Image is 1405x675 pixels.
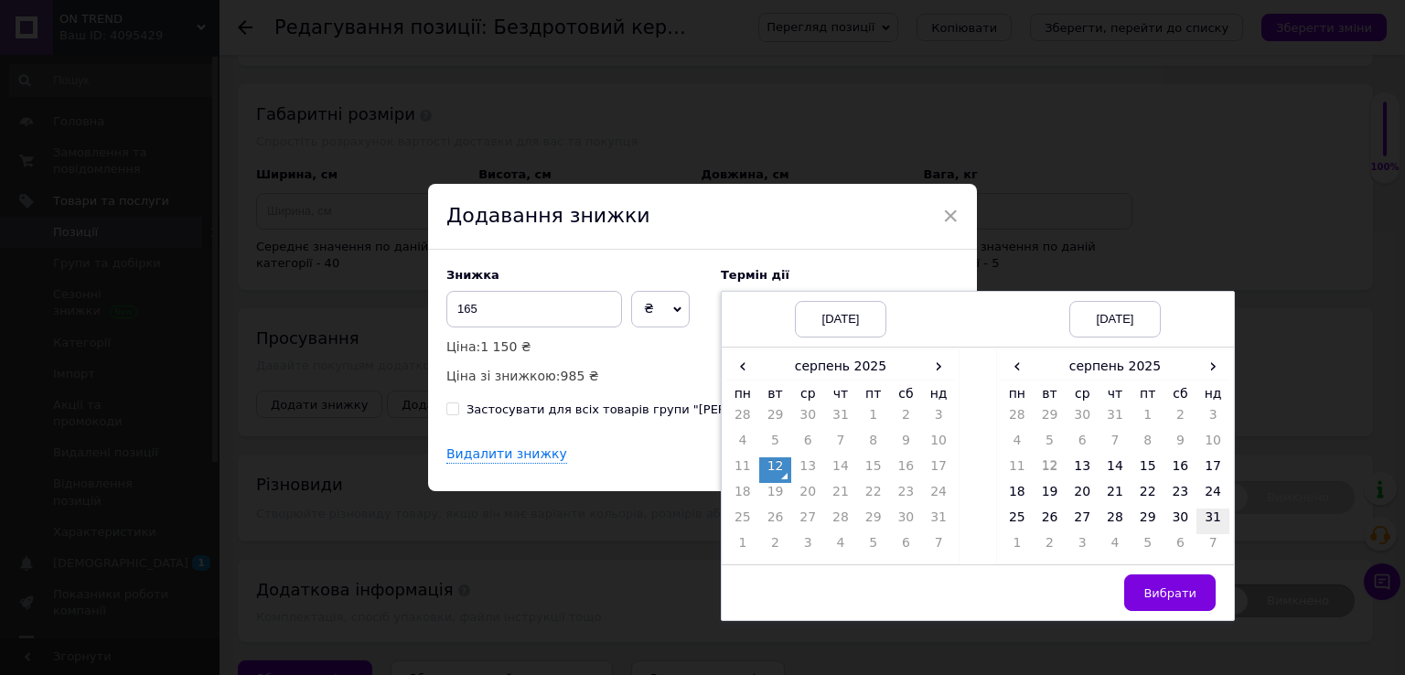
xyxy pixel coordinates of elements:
[1132,406,1164,432] td: 1
[1066,534,1099,560] td: 3
[1034,457,1067,483] td: 12
[1066,483,1099,509] td: 20
[857,406,890,432] td: 1
[1164,457,1197,483] td: 16
[1164,534,1197,560] td: 6
[18,20,357,53] strong: Бездротовий випрямляч із керамічними пластинами для волосся
[1034,353,1197,380] th: серпень 2025
[561,369,599,383] span: 985 ₴
[1196,353,1229,380] span: ›
[1001,353,1034,380] span: ‹
[857,432,890,457] td: 8
[446,366,702,386] p: Ціна зі знижкою:
[857,457,890,483] td: 15
[1099,380,1132,407] th: чт
[791,509,824,534] td: 27
[446,204,650,227] span: Додавання знижки
[857,380,890,407] th: пт
[41,172,180,186] strong: регулятор температури
[1124,574,1216,611] button: Вибрати
[759,534,792,560] td: 2
[1034,432,1067,457] td: 5
[1196,509,1229,534] td: 31
[890,406,923,432] td: 2
[1099,432,1132,457] td: 7
[82,39,143,53] strong: VGR V-585
[1099,534,1132,560] td: 4
[759,406,792,432] td: 29
[890,534,923,560] td: 6
[824,534,857,560] td: 4
[922,406,955,432] td: 3
[824,406,857,432] td: 31
[824,380,857,407] th: чт
[890,457,923,483] td: 16
[726,483,759,509] td: 18
[922,457,955,483] td: 17
[759,380,792,407] th: вт
[1099,406,1132,432] td: 31
[480,339,531,354] span: 1 150 ₴
[726,406,759,432] td: 28
[890,432,923,457] td: 9
[1196,457,1229,483] td: 17
[726,509,759,534] td: 25
[1001,534,1034,560] td: 1
[18,20,370,53] strong: Беспроводной выпрямитель с керамическими пластинами для волос
[759,353,923,380] th: серпень 2025
[1132,457,1164,483] td: 15
[1132,432,1164,457] td: 8
[922,380,955,407] th: нд
[759,432,792,457] td: 5
[467,402,842,418] div: Застосувати для всіх товарів групи "[PERSON_NAME] група"
[1034,483,1067,509] td: 19
[922,534,955,560] td: 7
[1164,432,1197,457] td: 9
[1066,457,1099,483] td: 13
[791,534,824,560] td: 3
[1069,301,1161,337] div: [DATE]
[1132,483,1164,509] td: 22
[1001,509,1034,534] td: 25
[726,353,759,380] span: ‹
[890,509,923,534] td: 30
[1132,380,1164,407] th: пт
[1001,483,1034,509] td: 18
[1034,509,1067,534] td: 26
[857,483,890,509] td: 22
[791,457,824,483] td: 13
[824,457,857,483] td: 14
[53,172,192,186] strong: регулятор температури
[1132,534,1164,560] td: 5
[1001,457,1034,483] td: 11
[1099,483,1132,509] td: 21
[1034,380,1067,407] th: вт
[759,457,792,483] td: 12
[922,432,955,457] td: 10
[1099,457,1132,483] td: 14
[1164,483,1197,509] td: 23
[726,534,759,560] td: 1
[1099,509,1132,534] td: 28
[1001,406,1034,432] td: 28
[824,483,857,509] td: 21
[1196,406,1229,432] td: 3
[1196,380,1229,407] th: нд
[1034,534,1067,560] td: 2
[1066,406,1099,432] td: 30
[1164,509,1197,534] td: 30
[1196,432,1229,457] td: 10
[791,406,824,432] td: 30
[70,39,131,53] strong: VGR V-585
[1143,586,1196,600] span: Вибрати
[759,483,792,509] td: 19
[791,432,824,457] td: 6
[446,268,499,282] span: Знижка
[1001,432,1034,457] td: 4
[1066,432,1099,457] td: 6
[446,291,622,327] input: 0
[721,268,959,282] label: Термін дії
[1196,534,1229,560] td: 7
[1164,406,1197,432] td: 2
[1132,509,1164,534] td: 29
